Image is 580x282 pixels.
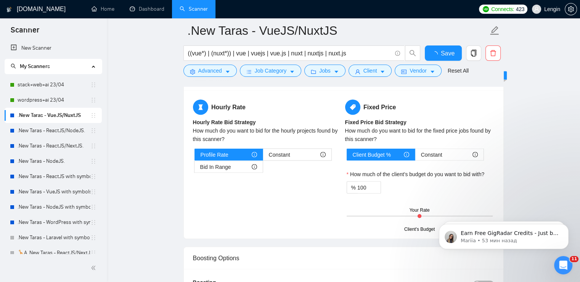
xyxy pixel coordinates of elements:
span: search [405,50,420,57]
span: edit [490,26,500,36]
span: New [493,72,503,78]
li: .New Taras - Laravel with symbols [5,230,102,245]
span: idcard [401,69,406,75]
span: Scanner [5,24,45,41]
span: loading [432,51,441,57]
input: How much of the client's budget do you want to bid with? [357,182,381,193]
li: .New Taras - NodeJS with symbols [5,199,102,215]
a: .New Taras - VueJS/NuxtJS [18,108,90,123]
div: Client's Budget [404,225,435,233]
span: holder [90,158,96,164]
span: Save [441,49,455,58]
button: Save [425,45,462,61]
span: 423 [516,5,524,13]
li: .New Taras - ReactJS with symbols [5,169,102,184]
div: How much do you want to bid for the fixed price jobs found by this scanner? [345,126,494,143]
li: New Scanner [5,41,102,56]
li: .New Taras - ReactJS/NodeJS. [5,123,102,138]
input: Scanner name... [188,21,488,40]
span: info-circle [395,51,400,56]
span: user [534,6,539,12]
span: caret-down [334,69,339,75]
button: delete [485,45,501,61]
a: stack+web+ai 23/04 [18,77,90,92]
span: holder [90,173,96,180]
span: folder [311,69,316,75]
button: idcardVendorcaret-down [395,65,441,77]
a: dashboardDashboard [130,6,164,12]
a: .New Taras - WordPress with symbols [18,215,90,230]
span: Jobs [319,66,331,75]
span: Client [363,66,377,75]
button: userClientcaret-down [349,65,392,77]
li: wordpress+ai 23/04 [5,92,102,108]
span: holder [90,143,96,149]
a: setting [565,6,577,12]
span: holder [90,82,96,88]
span: info-circle [404,152,409,157]
span: copy [466,50,481,57]
a: .New Taras - Laravel with symbols [18,230,90,245]
a: .New Taras - NodeJS. [18,154,90,169]
span: caret-down [380,69,385,75]
button: folderJobscaret-down [304,65,345,77]
button: search [405,45,420,61]
li: .New Taras - VueJS/NuxtJS [5,108,102,123]
a: Reset All [448,66,469,75]
button: copy [466,45,481,61]
span: caret-down [289,69,295,75]
span: info-circle [252,152,257,157]
span: holder [90,204,96,210]
span: My Scanners [11,63,50,70]
span: holder [90,189,96,195]
a: .New Taras - NodeJS with symbols [18,199,90,215]
a: homeHome [92,6,114,12]
span: caret-down [430,69,435,75]
img: logo [6,3,12,16]
iframe: Intercom live chat [554,256,572,274]
span: Job Category [255,66,286,75]
label: How much of the client's budget do you want to bid with? [347,170,485,178]
li: stack+web+ai 23/04 [5,77,102,92]
span: Vendor [410,66,426,75]
div: Boosting Options [193,247,494,269]
button: setting [565,3,577,15]
a: .New Taras - ReactJS/NextJS. [18,138,90,154]
input: Search Freelance Jobs... [188,49,392,58]
span: holder [90,97,96,103]
li: .New Taras - ReactJS/NextJS. [5,138,102,154]
span: Connects: [491,5,514,13]
li: .New Taras - WordPress with symbols [5,215,102,230]
a: wordpress+ai 23/04 [18,92,90,108]
a: New Scanner [11,41,96,56]
span: hourglass [193,99,208,115]
span: caret-down [225,69,230,75]
span: Bid In Range [200,161,231,172]
iframe: Intercom notifications сообщение [427,208,580,261]
h5: Fixed Price [345,99,494,115]
span: holder [90,128,96,134]
li: .New Taras - NodeJS. [5,154,102,169]
span: holder [90,235,96,241]
span: Advanced [198,66,222,75]
button: settingAdvancedcaret-down [183,65,237,77]
li: 🦒A .New Taras - ReactJS/NextJS usual 23/04 [5,245,102,261]
span: My Scanners [20,63,50,70]
h5: Hourly Rate [193,99,342,115]
a: .New Taras - VueJS with symbols [18,184,90,199]
a: .New Taras - ReactJS/NodeJS. [18,123,90,138]
div: Your Rate [410,206,430,214]
span: setting [190,69,195,75]
b: Fixed Price Bid Strategy [345,119,406,125]
span: double-left [91,264,98,272]
a: 🦒A .New Taras - ReactJS/NextJS usual 23/04 [18,245,90,261]
a: .New Taras - ReactJS with symbols [18,169,90,184]
img: upwork-logo.png [483,6,489,12]
span: holder [90,219,96,225]
span: info-circle [320,152,326,157]
span: holder [90,112,96,118]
